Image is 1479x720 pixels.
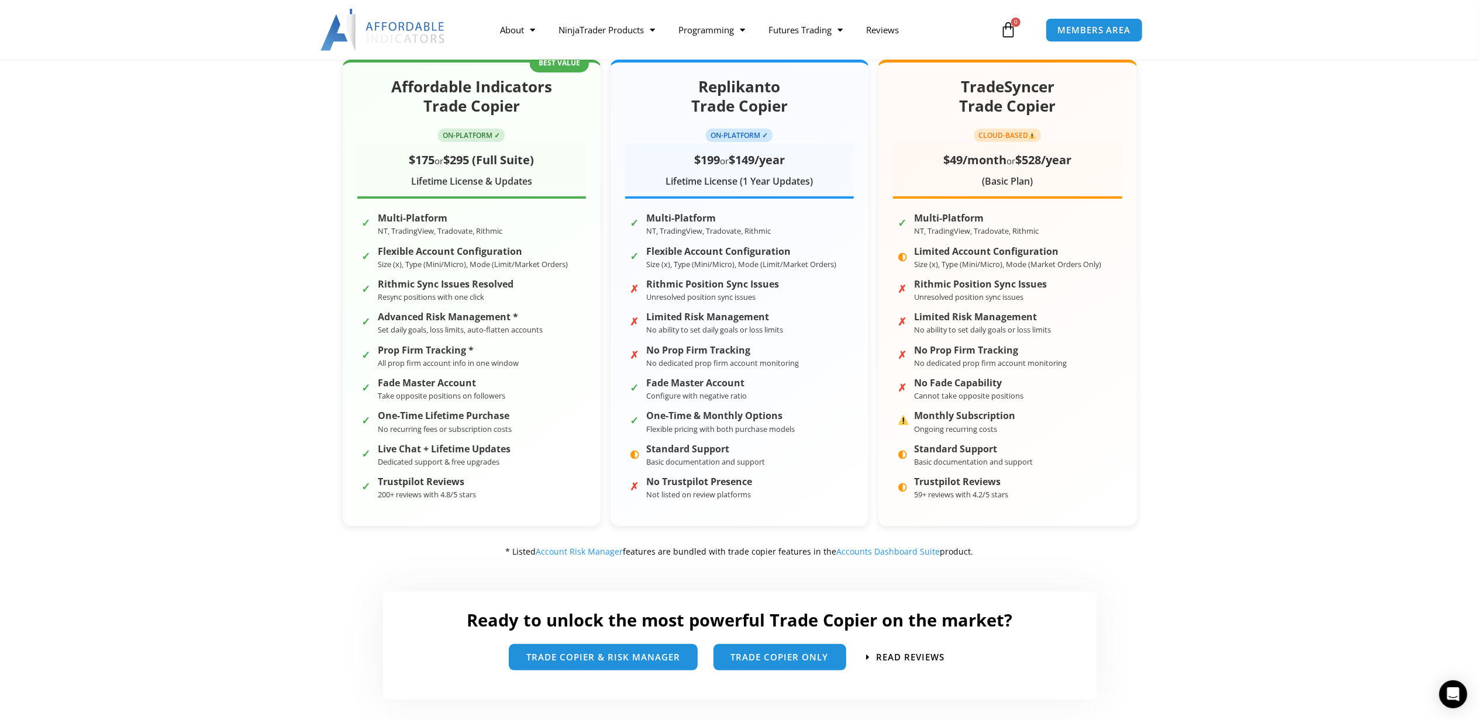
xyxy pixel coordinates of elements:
[625,77,854,117] h2: Replikanto Trade Copier
[646,292,756,302] small: Unresolved position sync issues
[630,312,640,323] span: ✗
[706,129,773,142] span: ON-PLATFORM ✓
[646,410,795,421] strong: One-Time & Monthly Options
[1439,680,1467,708] div: Open Intercom Messenger
[646,476,752,487] strong: No Trustpilot Presence
[630,378,640,389] span: ✓
[646,358,799,368] small: No dedicated prop firm account monitoring
[914,324,1051,335] small: No ability to set daily goals or loss limits
[914,378,1023,389] strong: No Fade Capability
[646,226,771,236] small: NT, TradingView, Tradovate, Rithmic
[362,213,373,224] span: ✓
[646,311,783,323] strong: Limited Risk Management
[646,390,747,401] small: Configure with negative ratio
[378,424,512,434] small: No recurring fees or subscription costs
[378,410,512,421] strong: One-Time Lifetime Purchase
[1015,152,1071,168] span: $528/year
[667,16,757,43] a: Programming
[646,213,771,224] strong: Multi-Platform
[378,246,568,257] strong: Flexible Account Configuration
[898,345,908,356] span: ✗
[362,378,373,389] span: ✓
[914,292,1023,302] small: Unresolved position sync issues
[378,390,506,401] small: Take opposite positions on followers
[1046,18,1143,42] a: MEMBERS AREA
[378,226,503,236] small: NT, TradingView, Tradovate, Rithmic
[378,292,485,302] small: Resync positions with one click
[854,16,911,43] a: Reviews
[630,477,640,487] span: ✗
[914,410,1015,421] strong: Monthly Subscription
[526,653,680,662] span: trade copier & Risk manager
[898,444,908,455] span: ◐
[357,149,586,171] div: or
[914,226,1039,236] small: NT, TradingView, Tradovate, Rithmic
[837,546,940,557] a: Accounts Dashboard Suite
[378,489,477,500] small: 200+ reviews with 4.8/5 stars
[694,152,720,168] span: $199
[378,476,477,487] strong: Trustpilot Reviews
[914,311,1051,323] strong: Limited Risk Management
[362,247,373,257] span: ✓
[362,279,373,290] span: ✓
[362,477,373,487] span: ✓
[630,411,640,421] span: ✓
[914,476,1008,487] strong: Trustpilot Reviews
[729,152,785,168] span: $149/year
[630,279,640,290] span: ✗
[646,456,765,467] small: Basic documentation and support
[378,358,519,368] small: All prop firm account info in one window
[357,77,586,117] h2: Affordable Indicators Trade Copier
[488,16,997,43] nav: Menu
[378,213,503,224] strong: Multi-Platform
[914,456,1033,467] small: Basic documentation and support
[982,13,1034,47] a: 0
[509,644,698,670] a: trade copier & Risk manager
[362,345,373,356] span: ✓
[378,345,519,356] strong: Prop Firm Tracking *
[1058,26,1131,34] span: MEMBERS AREA
[646,444,765,455] strong: Standard Support
[362,312,373,323] span: ✓
[362,411,373,421] span: ✓
[914,213,1039,224] strong: Multi-Platform
[898,247,908,257] span: ◐
[914,424,997,434] small: Ongoing recurring costs
[1029,132,1036,139] img: ⚠
[914,345,1067,356] strong: No Prop Firm Tracking
[974,129,1042,142] span: CLOUD-BASED
[646,324,783,335] small: No ability to set daily goals or loss limits
[898,312,908,323] span: ✗
[378,259,568,269] small: Size (x), Type (Mini/Micro), Mode (Limit/Market Orders)
[757,16,854,43] a: Futures Trading
[625,173,854,191] div: Lifetime License (1 Year Updates)
[625,149,854,171] div: or
[713,644,846,670] a: Trade Copier Only
[914,489,1008,500] small: 59+ reviews with 4.2/5 stars
[867,653,945,662] a: Read Reviews
[877,653,945,662] span: Read Reviews
[547,16,667,43] a: NinjaTrader Products
[630,213,640,224] span: ✓
[378,311,543,323] strong: Advanced Risk Management *
[536,546,623,557] a: Account Risk Manager
[914,259,1101,269] small: Size (x), Type (Mini/Micro), Mode (Market Orders Only)
[342,544,1137,559] div: * Listed features are bundled with trade copier features in the product.
[898,279,908,290] span: ✗
[646,378,747,389] strong: Fade Master Account
[646,489,751,500] small: Not listed on review platforms
[378,279,514,290] strong: Rithmic Sync Issues Resolved
[943,152,1006,168] span: $49/month
[898,477,908,487] span: ◐
[378,378,506,389] strong: Fade Master Account
[443,152,534,168] span: $295 (Full Suite)
[378,324,543,335] small: Set daily goals, loss limits, auto-flatten accounts
[893,77,1122,117] h2: TradeSyncer Trade Copier
[893,149,1122,171] div: or
[898,378,908,389] span: ✗
[646,424,795,434] small: Flexible pricing with both purchase models
[914,358,1067,368] small: No dedicated prop firm account monitoring
[731,653,829,662] span: Trade Copier Only
[893,173,1122,191] div: (Basic Plan)
[1011,18,1021,27] span: 0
